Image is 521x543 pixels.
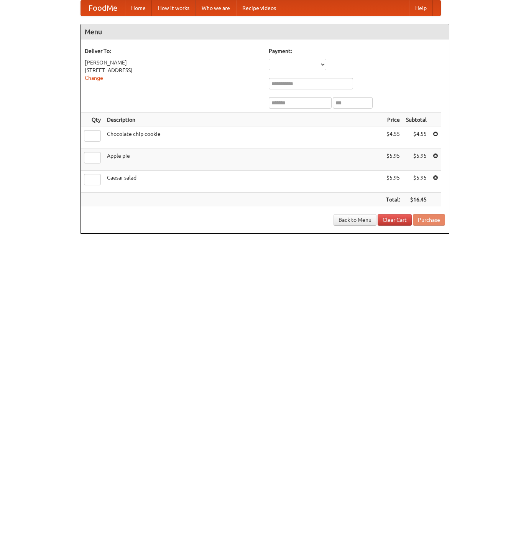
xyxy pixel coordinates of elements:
[85,66,261,74] div: [STREET_ADDRESS]
[269,47,445,55] h5: Payment:
[383,171,403,193] td: $5.95
[81,24,449,40] h4: Menu
[383,149,403,171] td: $5.95
[403,193,430,207] th: $16.45
[81,113,104,127] th: Qty
[403,127,430,149] td: $4.55
[152,0,196,16] a: How it works
[334,214,376,226] a: Back to Menu
[85,59,261,66] div: [PERSON_NAME]
[196,0,236,16] a: Who we are
[383,127,403,149] td: $4.55
[409,0,433,16] a: Help
[85,75,103,81] a: Change
[104,127,383,149] td: Chocolate chip cookie
[413,214,445,226] button: Purchase
[403,171,430,193] td: $5.95
[104,113,383,127] th: Description
[236,0,282,16] a: Recipe videos
[403,149,430,171] td: $5.95
[378,214,412,226] a: Clear Cart
[383,193,403,207] th: Total:
[125,0,152,16] a: Home
[403,113,430,127] th: Subtotal
[81,0,125,16] a: FoodMe
[104,171,383,193] td: Caesar salad
[383,113,403,127] th: Price
[104,149,383,171] td: Apple pie
[85,47,261,55] h5: Deliver To:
